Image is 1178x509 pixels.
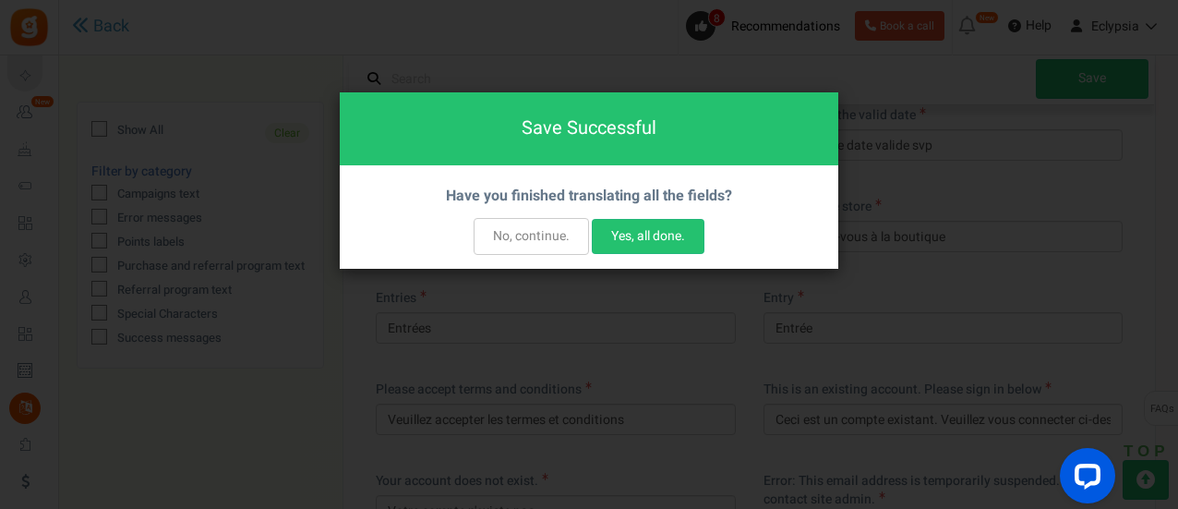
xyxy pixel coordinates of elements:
[363,115,815,142] h4: Save Successful
[474,218,589,255] button: No, continue.
[592,219,704,254] button: Yes, all done.
[354,188,824,205] h5: Have you finished translating all the fields?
